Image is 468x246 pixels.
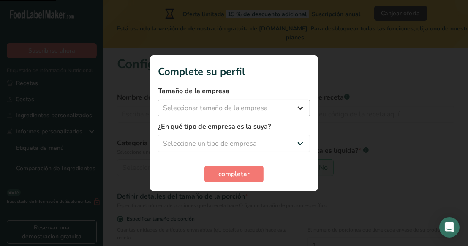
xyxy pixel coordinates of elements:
span: completar [218,169,250,179]
button: completar [204,166,264,182]
label: ¿En qué tipo de empresa es la suya? [158,122,310,132]
h1: Complete su perfil [158,64,310,79]
div: Open Intercom Messenger [439,217,460,238]
label: Tamaño de la empresa [158,86,310,96]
